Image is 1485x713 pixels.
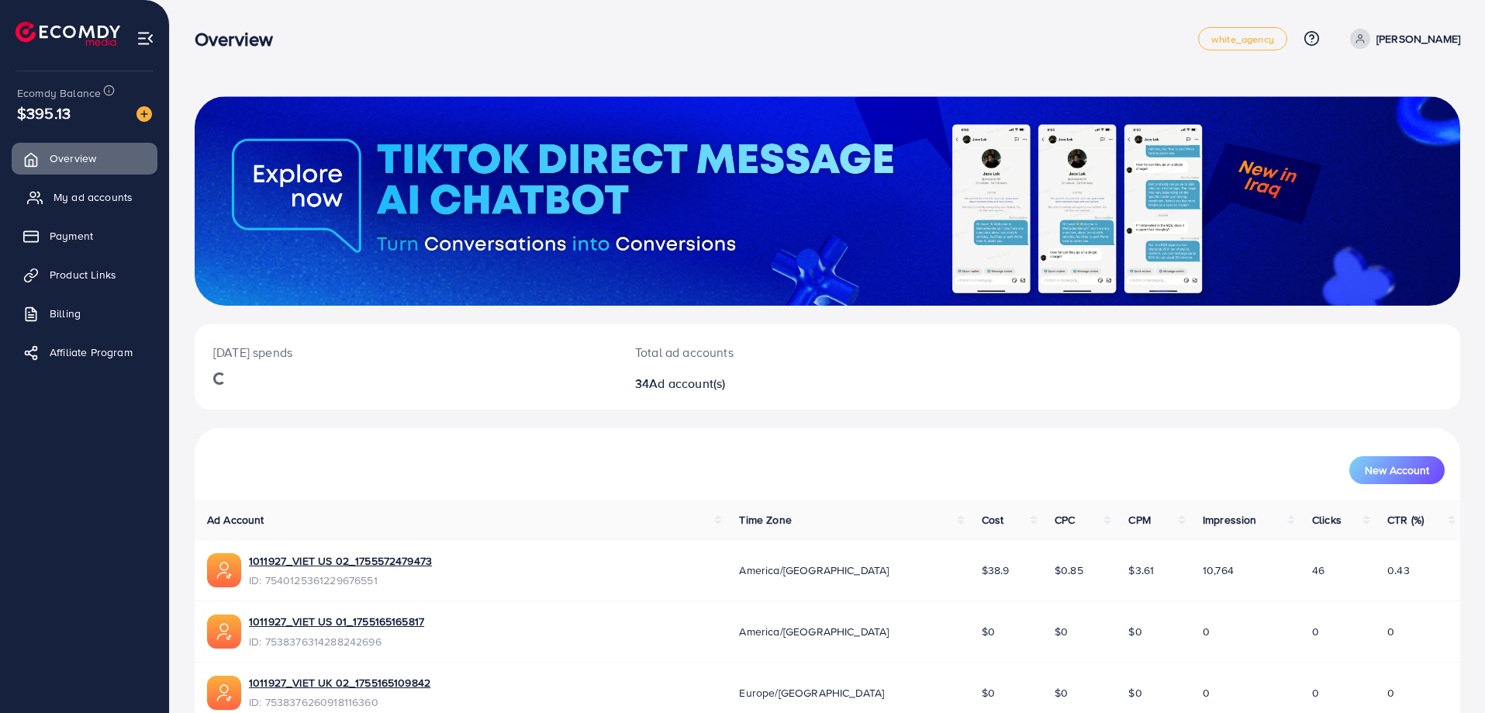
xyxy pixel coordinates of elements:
[739,562,889,578] span: America/[GEOGRAPHIC_DATA]
[16,22,120,46] img: logo
[136,29,154,47] img: menu
[249,614,424,629] a: 1011927_VIET US 01_1755165165817
[1387,562,1410,578] span: 0.43
[1312,624,1319,639] span: 0
[739,685,884,701] span: Europe/[GEOGRAPHIC_DATA]
[1312,562,1324,578] span: 46
[1349,456,1445,484] button: New Account
[249,573,432,588] span: ID: 7540125361229676551
[207,512,264,528] span: Ad Account
[1312,512,1342,528] span: Clicks
[1376,29,1460,48] p: [PERSON_NAME]
[1128,562,1154,578] span: $3.61
[207,553,241,587] img: ic-ads-acc.e4c84228.svg
[207,676,241,710] img: ic-ads-acc.e4c84228.svg
[1055,685,1068,701] span: $0
[1312,685,1319,701] span: 0
[739,512,791,528] span: Time Zone
[1055,512,1075,528] span: CPC
[50,228,93,244] span: Payment
[12,259,157,290] a: Product Links
[249,634,424,649] span: ID: 7538376314288242696
[982,512,1004,528] span: Cost
[982,562,1010,578] span: $38.9
[982,685,995,701] span: $0
[635,376,914,391] h2: 34
[1387,512,1424,528] span: CTR (%)
[1055,624,1068,639] span: $0
[12,182,157,213] a: My ad accounts
[1203,624,1210,639] span: 0
[1387,624,1394,639] span: 0
[1203,685,1210,701] span: 0
[982,624,995,639] span: $0
[1203,562,1234,578] span: 10,764
[12,298,157,329] a: Billing
[54,189,133,205] span: My ad accounts
[1055,562,1083,578] span: $0.85
[207,614,241,649] img: ic-ads-acc.e4c84228.svg
[1128,512,1150,528] span: CPM
[249,675,430,691] a: 1011927_VIET UK 02_1755165109842
[195,28,285,50] h3: Overview
[50,151,96,166] span: Overview
[1344,29,1460,49] a: [PERSON_NAME]
[12,143,157,174] a: Overview
[1203,512,1257,528] span: Impression
[12,337,157,368] a: Affiliate Program
[1387,685,1394,701] span: 0
[17,102,71,124] span: $395.13
[1211,34,1274,44] span: white_agency
[17,85,101,101] span: Ecomdy Balance
[1365,465,1429,476] span: New Account
[739,624,889,639] span: America/[GEOGRAPHIC_DATA]
[50,344,133,360] span: Affiliate Program
[649,375,725,392] span: Ad account(s)
[12,220,157,251] a: Payment
[213,343,598,362] p: [DATE] spends
[249,694,430,710] span: ID: 7538376260918116360
[136,106,152,122] img: image
[249,553,432,569] a: 1011927_VIET US 02_1755572479473
[1198,27,1287,50] a: white_agency
[1419,643,1473,701] iframe: Chat
[50,267,116,282] span: Product Links
[1128,624,1141,639] span: $0
[50,306,81,321] span: Billing
[635,343,914,362] p: Total ad accounts
[1128,685,1141,701] span: $0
